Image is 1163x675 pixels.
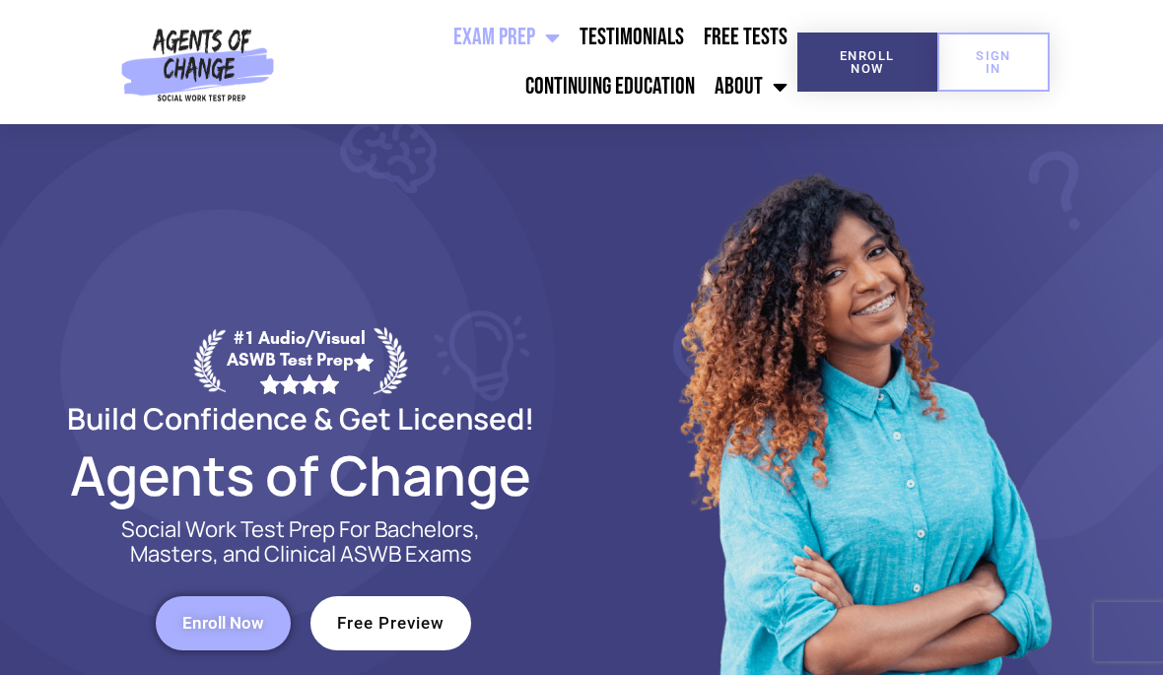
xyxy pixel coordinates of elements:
a: Enroll Now [797,33,938,92]
a: About [705,62,797,111]
a: SIGN IN [937,33,1050,92]
a: Continuing Education [515,62,705,111]
nav: Menu [282,13,797,111]
span: Free Preview [337,615,445,632]
span: Enroll Now [829,49,907,75]
h2: Agents of Change [20,452,581,498]
h2: Build Confidence & Get Licensed! [20,404,581,433]
span: Enroll Now [182,615,264,632]
div: #1 Audio/Visual ASWB Test Prep [226,327,374,393]
a: Enroll Now [156,596,291,650]
span: SIGN IN [969,49,1018,75]
a: Free Tests [694,13,797,62]
a: Exam Prep [444,13,570,62]
p: Social Work Test Prep For Bachelors, Masters, and Clinical ASWB Exams [99,517,503,567]
a: Free Preview [310,596,471,650]
a: Testimonials [570,13,694,62]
